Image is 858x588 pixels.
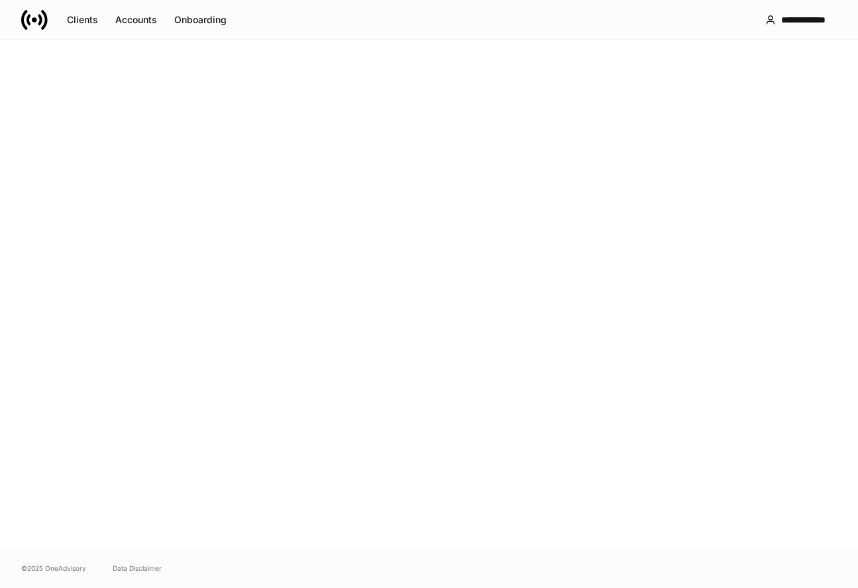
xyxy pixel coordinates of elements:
div: Accounts [115,13,157,26]
div: Clients [67,13,98,26]
button: Accounts [107,9,166,30]
button: Clients [58,9,107,30]
div: Onboarding [174,13,227,26]
a: Data Disclaimer [113,563,162,573]
button: Onboarding [166,9,235,30]
span: © 2025 OneAdvisory [21,563,86,573]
